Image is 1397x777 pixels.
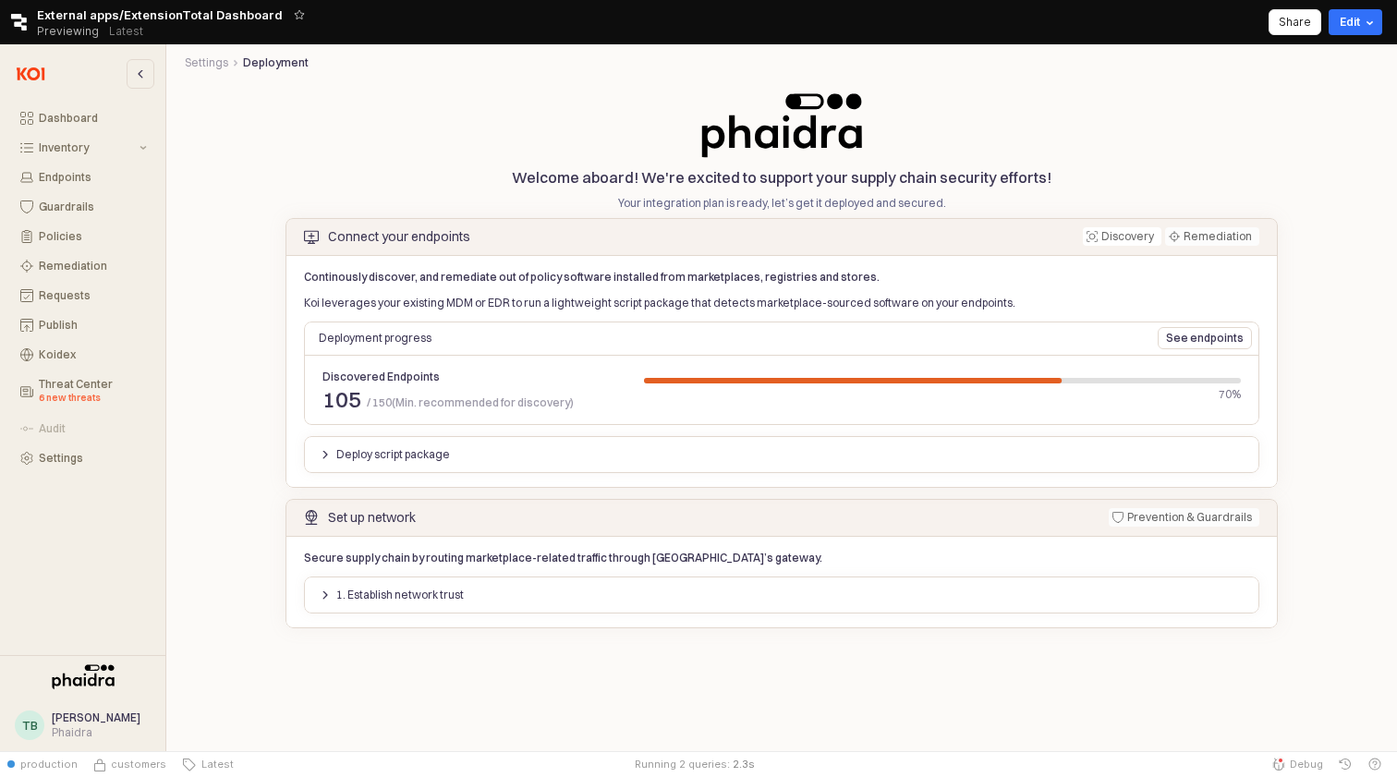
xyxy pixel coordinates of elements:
div: Remediation [39,260,147,273]
span: 105 [322,385,361,413]
button: Remediation [9,253,158,279]
span: [PERSON_NAME] [52,710,140,724]
div: Remediation [1184,227,1252,246]
button: Requests [9,283,158,309]
p: Share [1279,15,1311,30]
span: customers [111,757,166,771]
button: Deploy script package [311,443,458,466]
button: Settings [9,445,158,471]
div: Threat Center [39,378,147,406]
button: Koidex [9,342,158,368]
button: Add app to favorites [290,6,309,24]
span: Debug [1290,757,1323,771]
div: Publish [39,319,147,332]
button: See endpoints [1158,327,1252,349]
button: Threat Center [9,371,158,412]
span: (Min. recommended for discovery) [392,394,574,412]
div: Running 2 queries: [635,757,730,771]
nav: Breadcrumbs [185,55,1379,70]
div: Phaidra [52,725,140,740]
div: 70% [644,387,1241,402]
button: Debug [1264,751,1330,777]
button: History [1330,751,1360,777]
button: Audit [9,416,158,442]
div: Set up network [328,510,416,525]
button: Guardrails [9,194,158,220]
div: Progress bar [644,378,1241,402]
div: 6 new threats [39,391,147,406]
button: Settings [185,55,228,70]
button: Source Control [85,751,174,777]
button: Dashboard [9,105,158,131]
button: Latest [174,751,241,777]
p: Latest [109,24,143,39]
div: Guardrails [39,200,147,213]
p: See endpoints [1166,331,1244,346]
span: Latest [196,757,234,771]
button: Deployment [243,55,309,70]
button: 1. Establish network trust [311,584,472,606]
p: Deployment progress [319,330,1010,346]
button: Releases and History [99,18,153,44]
span: / [367,394,371,412]
p: Koi leverages your existing MDM or EDR to run a lightweight script package that detects marketpla... [304,295,1259,311]
button: Endpoints [9,164,158,190]
span: External apps/ExtensionTotal Dashboard [37,6,283,24]
button: Help [1360,751,1390,777]
div: Previewing Latest [37,18,153,44]
p: Welcome aboard! We're excited to support your supply chain security efforts! [185,166,1379,188]
div: Discovered Endpoints [322,370,574,384]
div: TB [22,716,38,735]
button: Share app [1269,9,1321,35]
button: Inventory [9,135,158,161]
span: 150(Min. recommended for discovery) [365,394,574,412]
div: Koidex [39,348,147,361]
span: 150 [372,395,392,409]
p: 1. Establish network trust [336,588,464,602]
div: Prevention & Guardrails [1127,508,1252,527]
span: Previewing [37,22,99,41]
div: Audit [39,422,147,435]
span: production [20,757,78,771]
p: Deploy script package [336,447,450,462]
button: TB [15,710,44,740]
div: Policies [39,230,147,243]
div: Requests [39,289,147,302]
button: Publish [9,312,158,338]
main: App Frame [166,44,1397,751]
p: Secure supply chain by routing marketplace-related traffic through [GEOGRAPHIC_DATA]’s gateway. [304,550,980,566]
div: Settings [39,452,147,465]
div: Discovery [1101,227,1154,246]
div: Connect your endpoints [328,229,470,244]
span: 2.3 s [733,757,755,771]
div: Dashboard [39,112,147,125]
span: 105 [322,388,361,410]
p: Continously discover, and remediate out of policy software installed from marketplaces, registrie... [304,269,1259,285]
div: Inventory [39,141,136,154]
button: Edit [1329,9,1382,35]
button: Policies [9,224,158,249]
p: Your integration plan is ready, let’s get it deployed and secured. [185,195,1379,212]
div: Endpoints [39,171,147,184]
